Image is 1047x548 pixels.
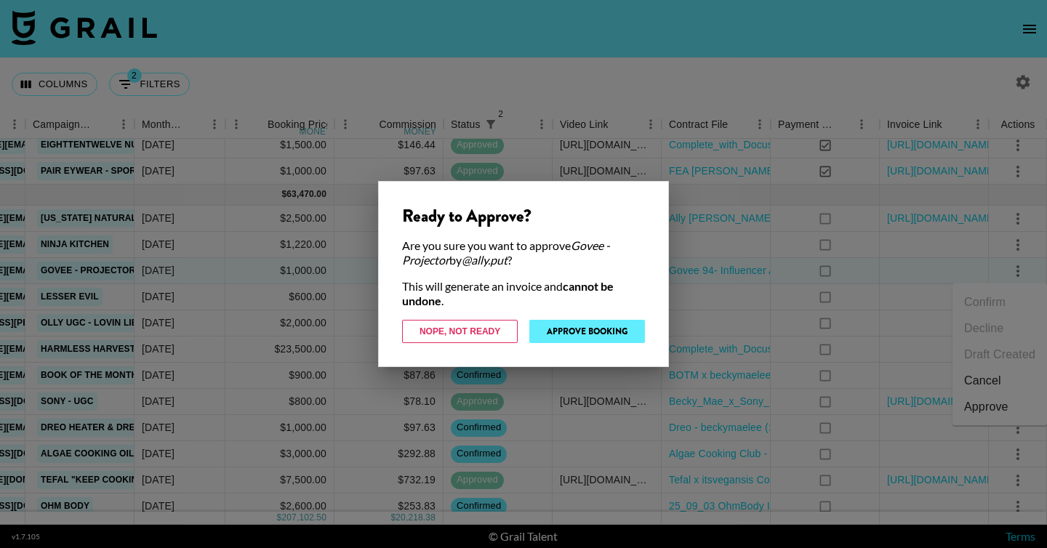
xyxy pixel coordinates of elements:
strong: cannot be undone [402,279,614,307]
div: Are you sure you want to approve by ? [402,238,645,267]
div: This will generate an invoice and . [402,279,645,308]
em: Govee - Projector [402,238,610,267]
button: Approve Booking [529,320,645,343]
button: Nope, Not Ready [402,320,518,343]
div: Ready to Approve? [402,205,645,227]
em: @ ally.put [462,253,508,267]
